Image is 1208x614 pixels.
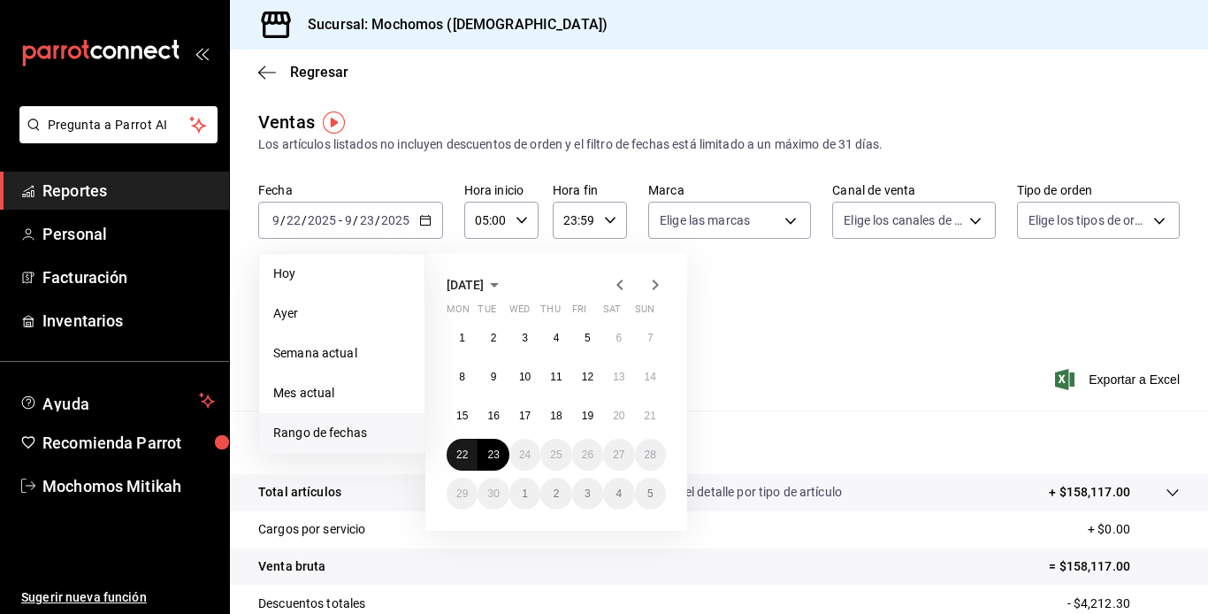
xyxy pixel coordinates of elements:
[648,184,811,196] label: Marca
[447,322,478,354] button: September 1, 2025
[447,478,478,510] button: September 29, 2025
[647,332,654,344] abbr: September 7, 2025
[339,213,342,227] span: -
[613,449,624,461] abbr: September 27, 2025
[522,487,528,500] abbr: October 1, 2025
[540,361,571,393] button: September 11, 2025
[375,213,380,227] span: /
[645,449,656,461] abbr: September 28, 2025
[447,274,505,295] button: [DATE]
[603,439,634,471] button: September 27, 2025
[307,213,337,227] input: ----
[478,400,508,432] button: September 16, 2025
[585,332,591,344] abbr: September 5, 2025
[447,439,478,471] button: September 22, 2025
[572,439,603,471] button: September 26, 2025
[271,213,280,227] input: --
[464,184,539,196] label: Hora inicio
[42,222,215,246] span: Personal
[42,265,215,289] span: Facturación
[1059,369,1180,390] button: Exportar a Excel
[42,309,215,333] span: Inventarios
[42,474,215,498] span: Mochomos Mitikah
[603,303,621,322] abbr: Saturday
[1049,557,1180,576] p: = $158,117.00
[258,135,1180,154] div: Los artículos listados no incluyen descuentos de orden y el filtro de fechas está limitado a un m...
[478,303,495,322] abbr: Tuesday
[195,46,209,60] button: open_drawer_menu
[258,184,443,196] label: Fecha
[613,371,624,383] abbr: September 13, 2025
[844,211,962,229] span: Elige los canales de venta
[359,213,375,227] input: --
[258,483,341,502] p: Total artículos
[21,588,215,607] span: Sugerir nueva función
[1067,595,1180,613] p: - $4,212.30
[1017,184,1180,196] label: Tipo de orden
[447,278,484,292] span: [DATE]
[509,322,540,354] button: September 3, 2025
[585,487,591,500] abbr: October 3, 2025
[42,431,215,455] span: Recomienda Parrot
[613,410,624,422] abbr: September 20, 2025
[491,371,497,383] abbr: September 9, 2025
[635,322,666,354] button: September 7, 2025
[635,361,666,393] button: September 14, 2025
[615,332,622,344] abbr: September 6, 2025
[302,213,307,227] span: /
[519,371,531,383] abbr: September 10, 2025
[491,332,497,344] abbr: September 2, 2025
[603,478,634,510] button: October 4, 2025
[509,400,540,432] button: September 17, 2025
[487,410,499,422] abbr: September 16, 2025
[459,332,465,344] abbr: September 1, 2025
[582,371,593,383] abbr: September 12, 2025
[487,449,499,461] abbr: September 23, 2025
[456,487,468,500] abbr: September 29, 2025
[645,410,656,422] abbr: September 21, 2025
[258,557,325,576] p: Venta bruta
[280,213,286,227] span: /
[1088,520,1180,539] p: + $0.00
[509,361,540,393] button: September 10, 2025
[553,184,627,196] label: Hora fin
[615,487,622,500] abbr: October 4, 2025
[456,410,468,422] abbr: September 15, 2025
[550,449,562,461] abbr: September 25, 2025
[344,213,353,227] input: --
[572,303,586,322] abbr: Friday
[42,390,192,411] span: Ayuda
[582,410,593,422] abbr: September 19, 2025
[550,410,562,422] abbr: September 18, 2025
[478,361,508,393] button: September 9, 2025
[554,332,560,344] abbr: September 4, 2025
[645,371,656,383] abbr: September 14, 2025
[273,304,410,323] span: Ayer
[832,184,995,196] label: Canal de venta
[286,213,302,227] input: --
[447,303,470,322] abbr: Monday
[447,400,478,432] button: September 15, 2025
[273,344,410,363] span: Semana actual
[258,64,348,81] button: Regresar
[603,322,634,354] button: September 6, 2025
[540,400,571,432] button: September 18, 2025
[258,595,365,613] p: Descuentos totales
[519,449,531,461] abbr: September 24, 2025
[647,487,654,500] abbr: October 5, 2025
[19,106,218,143] button: Pregunta a Parrot AI
[540,303,560,322] abbr: Thursday
[459,371,465,383] abbr: September 8, 2025
[487,487,499,500] abbr: September 30, 2025
[478,322,508,354] button: September 2, 2025
[290,64,348,81] span: Regresar
[572,478,603,510] button: October 3, 2025
[509,303,530,322] abbr: Wednesday
[509,439,540,471] button: September 24, 2025
[478,478,508,510] button: September 30, 2025
[447,361,478,393] button: September 8, 2025
[1049,483,1130,502] p: + $158,117.00
[273,384,410,403] span: Mes actual
[550,371,562,383] abbr: September 11, 2025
